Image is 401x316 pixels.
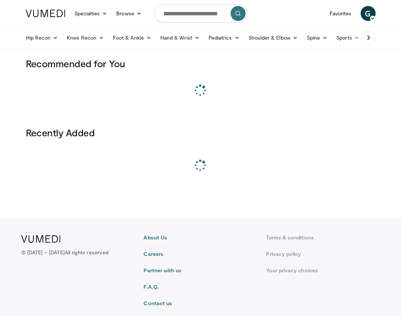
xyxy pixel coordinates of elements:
h3: Recommended for You [26,58,376,69]
p: © [DATE] – [DATE] [21,249,109,256]
a: Sports [332,30,364,45]
h3: Recently Added [26,127,376,139]
a: Careers [144,250,257,258]
a: Terms & conditions [266,234,380,241]
a: F.A.Q. [144,283,257,291]
a: Hip Recon [21,30,63,45]
span: All rights reserved [65,249,108,255]
a: Shoulder & Elbow [244,30,302,45]
a: Pediatrics [204,30,244,45]
a: Hand & Wrist [156,30,204,45]
a: Contact us [144,300,257,307]
a: G [361,6,376,21]
a: Browse [112,6,146,21]
a: Knee Recon [62,30,108,45]
img: VuMedi Logo [21,235,61,243]
a: About Us [144,234,257,241]
a: Your privacy choices [266,267,380,274]
a: Spine [302,30,332,45]
img: VuMedi Logo [26,10,65,17]
a: Specialties [70,6,112,21]
input: Search topics, interventions [154,4,247,22]
a: Partner with us [144,267,257,274]
a: Privacy policy [266,250,380,258]
a: Favorites [325,6,356,21]
a: Foot & Ankle [108,30,156,45]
